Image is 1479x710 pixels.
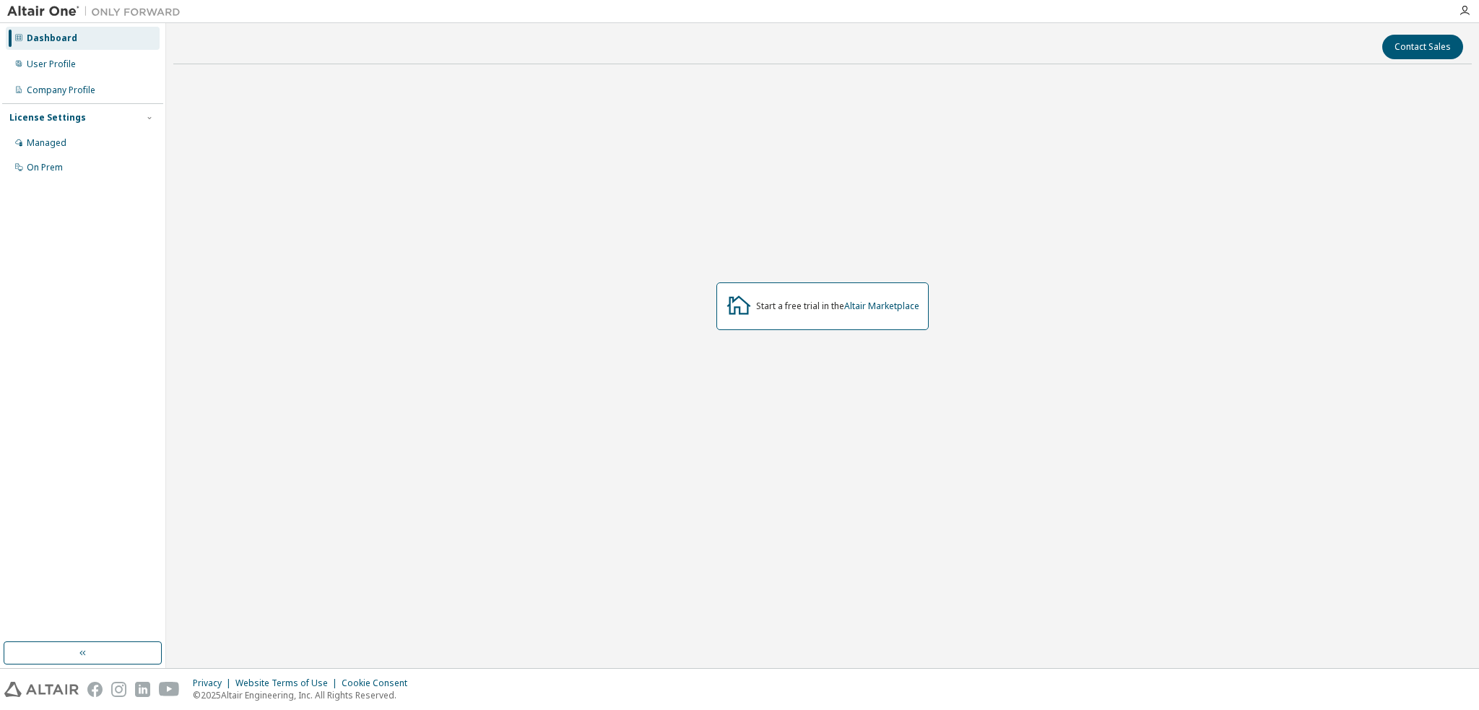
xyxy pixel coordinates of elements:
div: Cookie Consent [342,677,416,689]
img: linkedin.svg [135,682,150,697]
img: altair_logo.svg [4,682,79,697]
div: On Prem [27,162,63,173]
button: Contact Sales [1382,35,1463,59]
div: Managed [27,137,66,149]
div: License Settings [9,112,86,124]
div: Website Terms of Use [235,677,342,689]
div: Privacy [193,677,235,689]
a: Altair Marketplace [844,300,919,312]
p: © 2025 Altair Engineering, Inc. All Rights Reserved. [193,689,416,701]
div: Start a free trial in the [756,300,919,312]
img: youtube.svg [159,682,180,697]
div: User Profile [27,59,76,70]
div: Company Profile [27,85,95,96]
img: facebook.svg [87,682,103,697]
img: Altair One [7,4,188,19]
div: Dashboard [27,33,77,44]
img: instagram.svg [111,682,126,697]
